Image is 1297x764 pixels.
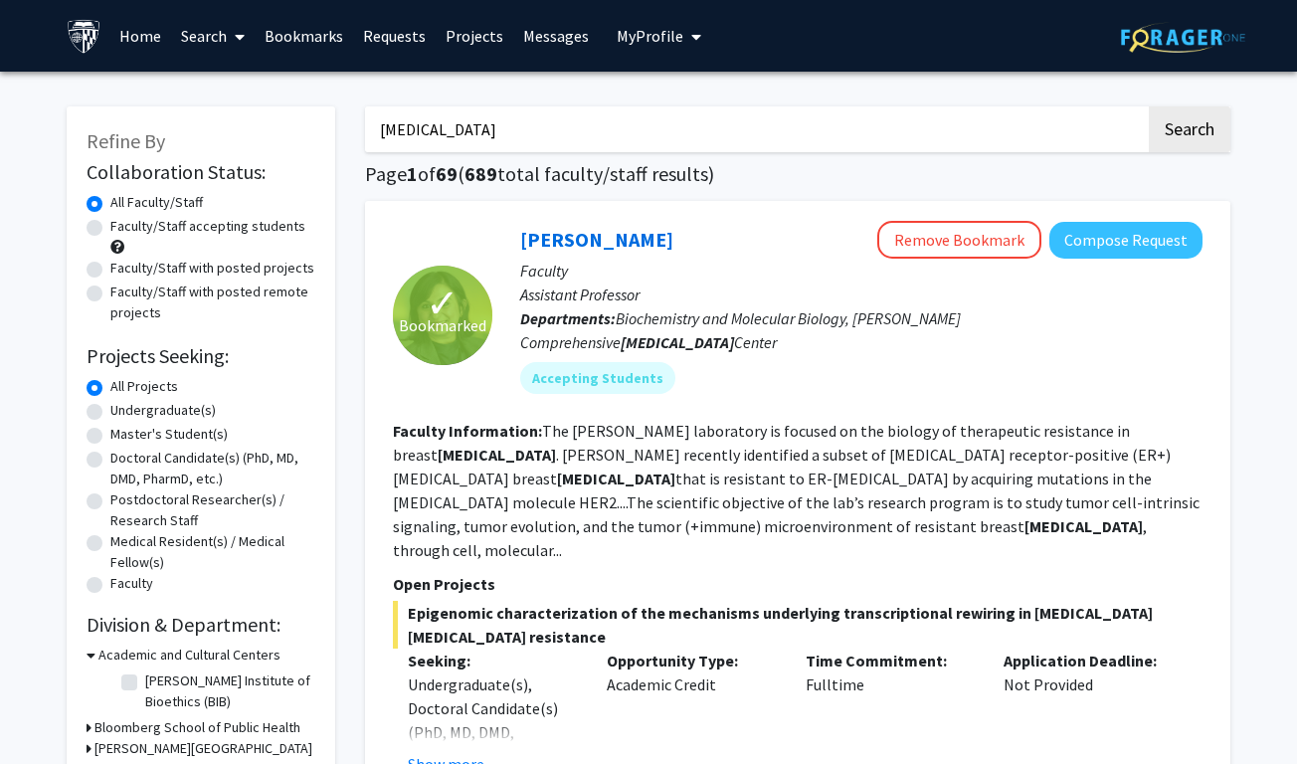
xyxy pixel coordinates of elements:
[520,259,1203,283] p: Faculty
[621,332,734,352] b: [MEDICAL_DATA]
[110,216,305,237] label: Faculty/Staff accepting students
[557,469,675,488] b: [MEDICAL_DATA]
[94,717,300,738] h3: Bloomberg School of Public Health
[617,26,683,46] span: My Profile
[255,1,353,71] a: Bookmarks
[1149,106,1230,152] button: Search
[393,572,1203,596] p: Open Projects
[520,227,673,252] a: [PERSON_NAME]
[94,738,312,759] h3: [PERSON_NAME][GEOGRAPHIC_DATA]
[110,282,315,323] label: Faculty/Staff with posted remote projects
[110,448,315,489] label: Doctoral Candidate(s) (PhD, MD, DMD, PharmD, etc.)
[393,421,1200,560] fg-read-more: The [PERSON_NAME] laboratory is focused on the biology of therapeutic resistance in breast . [PER...
[408,649,577,672] p: Seeking:
[399,313,486,337] span: Bookmarked
[110,192,203,213] label: All Faculty/Staff
[110,258,314,279] label: Faculty/Staff with posted projects
[109,1,171,71] a: Home
[438,445,556,465] b: [MEDICAL_DATA]
[110,531,315,573] label: Medical Resident(s) / Medical Fellow(s)
[110,400,216,421] label: Undergraduate(s)
[87,128,165,153] span: Refine By
[15,674,85,749] iframe: Chat
[393,601,1203,649] span: Epigenomic characterization of the mechanisms underlying transcriptional rewiring in [MEDICAL_DAT...
[607,649,776,672] p: Opportunity Type:
[426,293,460,313] span: ✓
[436,1,513,71] a: Projects
[436,161,458,186] span: 69
[365,162,1230,186] h1: Page of ( total faculty/staff results)
[806,649,975,672] p: Time Commitment:
[1004,649,1173,672] p: Application Deadline:
[110,424,228,445] label: Master's Student(s)
[110,376,178,397] label: All Projects
[520,362,675,394] mat-chip: Accepting Students
[407,161,418,186] span: 1
[87,344,315,368] h2: Projects Seeking:
[110,573,153,594] label: Faculty
[877,221,1041,259] button: Remove Bookmark
[87,613,315,637] h2: Division & Department:
[171,1,255,71] a: Search
[1024,516,1143,536] b: [MEDICAL_DATA]
[110,489,315,531] label: Postdoctoral Researcher(s) / Research Staff
[520,308,961,352] span: Biochemistry and Molecular Biology, [PERSON_NAME] Comprehensive Center
[87,160,315,184] h2: Collaboration Status:
[513,1,599,71] a: Messages
[393,421,542,441] b: Faculty Information:
[145,670,310,712] label: [PERSON_NAME] Institute of Bioethics (BIB)
[353,1,436,71] a: Requests
[520,308,616,328] b: Departments:
[365,106,1146,152] input: Search Keywords
[520,283,1203,306] p: Assistant Professor
[1049,222,1203,259] button: Compose Request to Utthara Nayar
[67,19,101,54] img: Johns Hopkins University Logo
[1121,22,1245,53] img: ForagerOne Logo
[464,161,497,186] span: 689
[98,645,280,666] h3: Academic and Cultural Centers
